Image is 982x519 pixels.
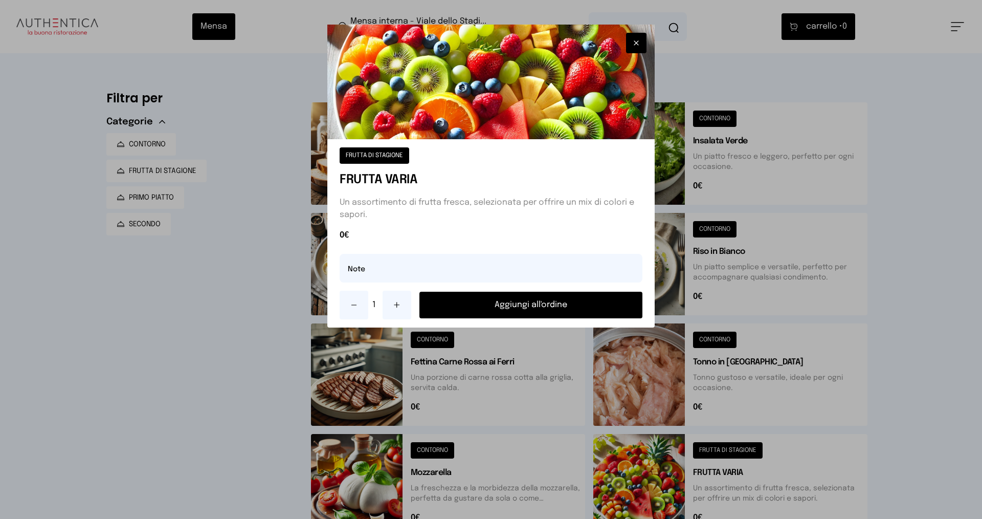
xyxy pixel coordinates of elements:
[372,299,378,311] span: 1
[340,147,409,164] button: FRUTTA DI STAGIONE
[340,197,642,221] p: Un assortimento di frutta fresca, selezionata per offrire un mix di colori e sapori.
[327,25,655,139] img: FRUTTA VARIA
[340,172,642,188] h1: FRUTTA VARIA
[340,229,642,242] span: 0€
[419,292,642,318] button: Aggiungi all'ordine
